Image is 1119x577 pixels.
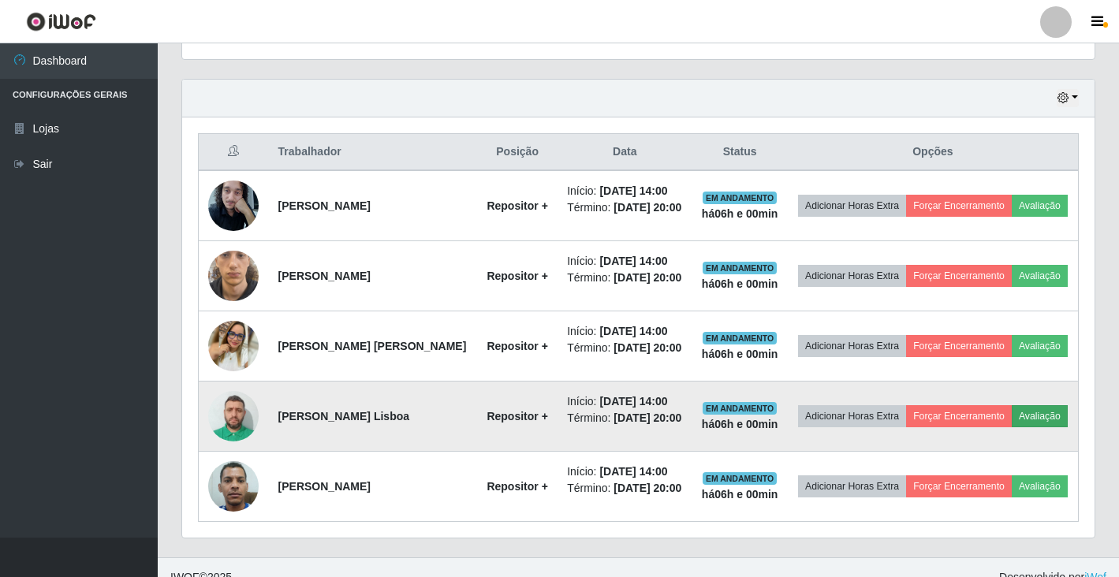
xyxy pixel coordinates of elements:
img: 1749668306619.jpeg [208,221,259,331]
li: Início: [567,463,682,480]
strong: [PERSON_NAME] [PERSON_NAME] [278,340,467,352]
span: EM ANDAMENTO [703,402,778,415]
img: CoreUI Logo [26,12,96,32]
li: Início: [567,253,682,270]
strong: Repositor + [487,270,547,282]
li: Término: [567,410,682,426]
th: Data [558,134,692,171]
strong: há 06 h e 00 min [702,488,778,501]
button: Forçar Encerramento [906,195,1012,217]
img: 1755998859963.jpeg [208,321,259,371]
button: Forçar Encerramento [906,265,1012,287]
button: Adicionar Horas Extra [798,195,906,217]
button: Forçar Encerramento [906,475,1012,497]
button: Avaliação [1012,265,1068,287]
button: Adicionar Horas Extra [798,405,906,427]
button: Avaliação [1012,335,1068,357]
span: EM ANDAMENTO [703,262,778,274]
strong: Repositor + [487,480,547,493]
time: [DATE] 20:00 [614,482,681,494]
span: EM ANDAMENTO [703,192,778,204]
img: 1756517330886.jpeg [208,382,259,449]
th: Status [692,134,787,171]
li: Término: [567,340,682,356]
th: Posição [477,134,558,171]
button: Forçar Encerramento [906,335,1012,357]
button: Forçar Encerramento [906,405,1012,427]
time: [DATE] 14:00 [599,184,667,197]
time: [DATE] 20:00 [614,201,681,214]
th: Opções [788,134,1079,171]
button: Avaliação [1012,405,1068,427]
li: Término: [567,480,682,497]
strong: Repositor + [487,340,547,352]
time: [DATE] 14:00 [599,255,667,267]
strong: [PERSON_NAME] [278,199,371,212]
strong: Repositor + [487,410,547,423]
strong: há 06 h e 00 min [702,348,778,360]
li: Término: [567,270,682,286]
time: [DATE] 20:00 [614,271,681,284]
li: Início: [567,393,682,410]
button: Adicionar Horas Extra [798,475,906,497]
span: EM ANDAMENTO [703,332,778,344]
time: [DATE] 14:00 [599,325,667,337]
strong: há 06 h e 00 min [702,207,778,220]
time: [DATE] 20:00 [614,411,681,424]
button: Avaliação [1012,195,1068,217]
li: Início: [567,323,682,340]
span: EM ANDAMENTO [703,472,778,485]
strong: há 06 h e 00 min [702,277,778,290]
li: Término: [567,199,682,216]
li: Início: [567,183,682,199]
time: [DATE] 20:00 [614,341,681,354]
button: Adicionar Horas Extra [798,335,906,357]
strong: Repositor + [487,199,547,212]
strong: [PERSON_NAME] Lisboa [278,410,409,423]
strong: [PERSON_NAME] [278,480,371,493]
time: [DATE] 14:00 [599,465,667,478]
button: Adicionar Horas Extra [798,265,906,287]
img: 1759709002786.jpeg [208,452,259,519]
button: Avaliação [1012,475,1068,497]
img: 1747575211019.jpeg [208,172,259,239]
time: [DATE] 14:00 [599,395,667,408]
th: Trabalhador [269,134,478,171]
strong: há 06 h e 00 min [702,418,778,430]
strong: [PERSON_NAME] [278,270,371,282]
